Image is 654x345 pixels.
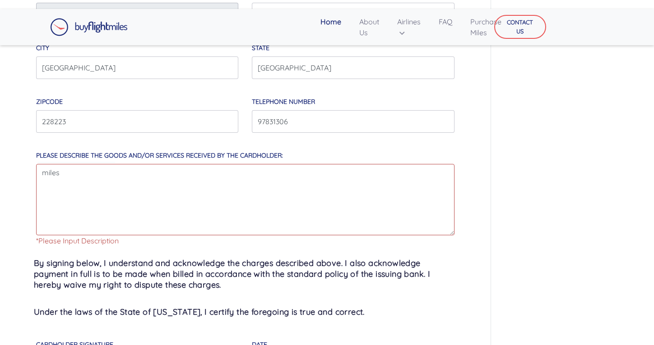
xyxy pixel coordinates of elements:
button: CONTACT US [494,15,546,39]
label: Please describe the goods and/or services received by the cardholder: [36,151,283,160]
p: Under the laws of the State of [US_STATE], I certify the foregoing is true and correct. [29,302,369,322]
a: Airlines [394,13,424,42]
label: State [252,43,269,53]
label: City [36,43,49,53]
a: Purchase Miles [467,13,505,42]
a: FAQ [435,13,456,31]
p: By signing below, I understand and acknowledge the charges described above. I also acknowledge pa... [29,253,461,295]
a: Buy Flight Miles Logo [50,16,128,38]
a: About Us [356,13,383,42]
img: Buy Flight Miles Logo [50,18,128,36]
div: *Please Input Description [36,235,455,246]
label: Telephone Number [252,97,315,107]
a: Home [317,13,345,31]
label: ZipCode [36,97,63,107]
